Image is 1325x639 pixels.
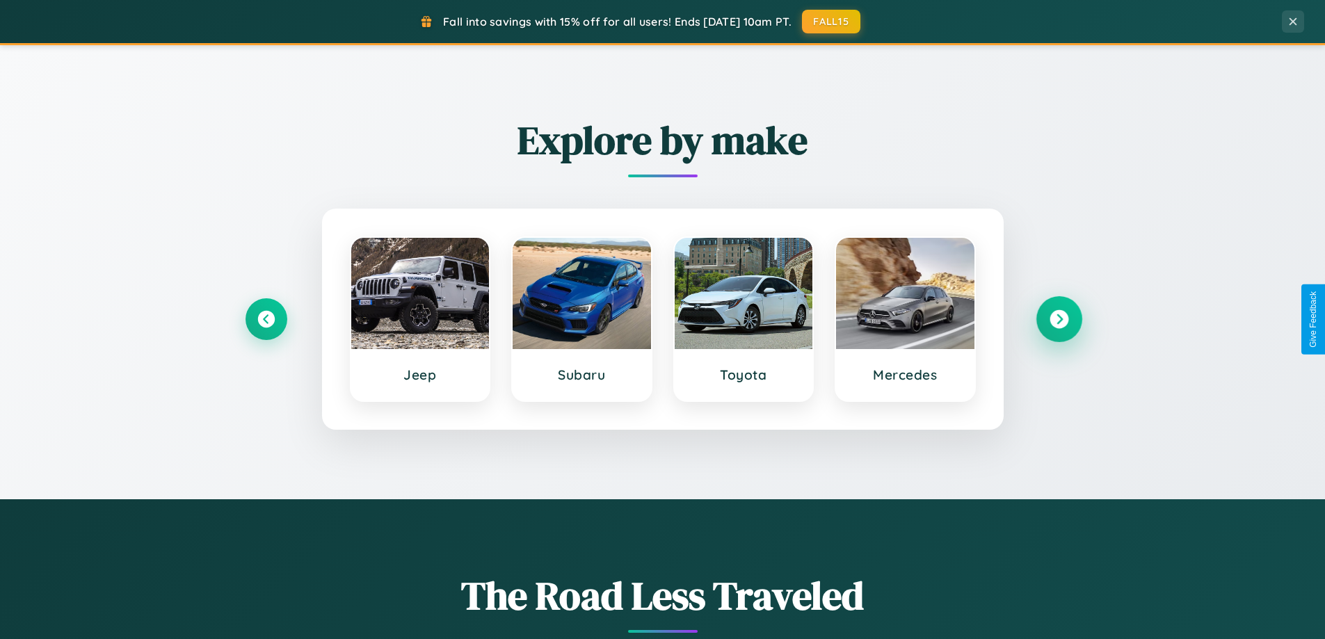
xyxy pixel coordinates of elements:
[689,366,799,383] h3: Toyota
[850,366,961,383] h3: Mercedes
[527,366,637,383] h3: Subaru
[802,10,860,33] button: FALL15
[1308,291,1318,348] div: Give Feedback
[246,113,1080,167] h2: Explore by make
[443,15,792,29] span: Fall into savings with 15% off for all users! Ends [DATE] 10am PT.
[246,569,1080,622] h1: The Road Less Traveled
[365,366,476,383] h3: Jeep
